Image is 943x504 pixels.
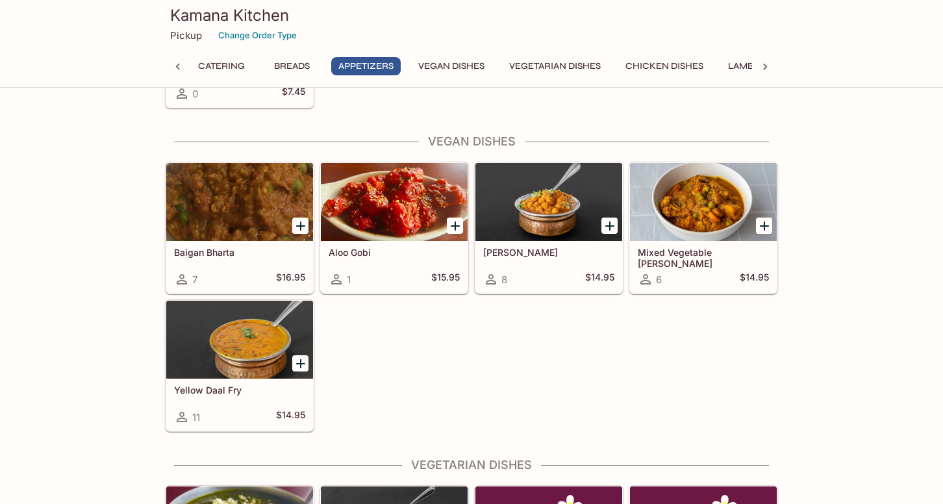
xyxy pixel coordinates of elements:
h5: Aloo Gobi [329,247,460,258]
a: Baigan Bharta7$16.95 [166,162,314,294]
span: 1 [347,273,351,286]
button: Add Chana Masala [601,218,618,234]
button: Add Yellow Daal Fry [292,355,308,372]
div: Yellow Daal Fry [166,301,313,379]
h5: $16.95 [276,271,305,287]
a: Mixed Vegetable [PERSON_NAME]6$14.95 [629,162,777,294]
button: Add Mixed Vegetable Curry [756,218,772,234]
h5: $14.95 [740,271,769,287]
h5: $15.95 [431,271,460,287]
h5: $14.95 [585,271,614,287]
p: Pickup [170,29,202,42]
div: Mixed Vegetable Curry [630,163,777,241]
button: Change Order Type [212,25,303,45]
h5: $14.95 [276,409,305,425]
h4: Vegan Dishes [165,134,778,149]
h4: Vegetarian Dishes [165,458,778,472]
a: Aloo Gobi1$15.95 [320,162,468,294]
button: Appetizers [331,57,401,75]
span: 11 [192,411,200,423]
button: Chicken Dishes [618,57,710,75]
button: Catering [191,57,252,75]
button: Vegan Dishes [411,57,492,75]
button: Vegetarian Dishes [502,57,608,75]
h5: Baigan Bharta [174,247,305,258]
button: Add Aloo Gobi [447,218,463,234]
span: 0 [192,88,198,100]
div: Aloo Gobi [321,163,468,241]
span: 6 [656,273,662,286]
h5: Mixed Vegetable [PERSON_NAME] [638,247,769,268]
button: Lamb Dishes [721,57,795,75]
button: Breads [262,57,321,75]
button: Add Baigan Bharta [292,218,308,234]
h3: Kamana Kitchen [170,5,773,25]
span: 7 [192,273,197,286]
div: Baigan Bharta [166,163,313,241]
h5: $7.45 [282,86,305,101]
h5: Yellow Daal Fry [174,384,305,396]
span: 8 [501,273,507,286]
div: Chana Masala [475,163,622,241]
h5: [PERSON_NAME] [483,247,614,258]
a: [PERSON_NAME]8$14.95 [475,162,623,294]
a: Yellow Daal Fry11$14.95 [166,300,314,431]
